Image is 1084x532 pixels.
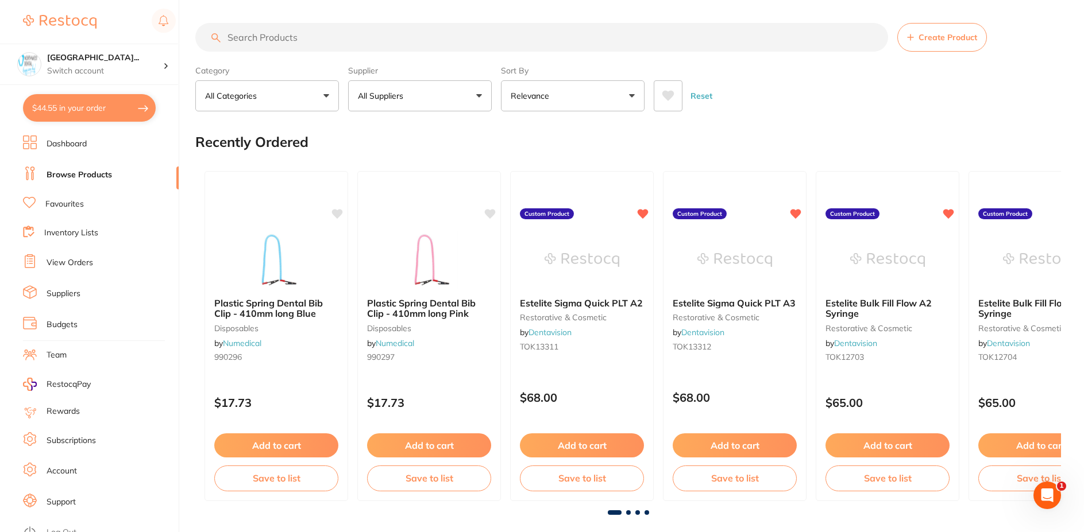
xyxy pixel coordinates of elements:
[348,80,492,111] button: All Suppliers
[47,496,76,508] a: Support
[825,338,877,348] span: by
[367,324,491,333] small: disposables
[23,94,156,122] button: $44.55 in your order
[501,80,645,111] button: Relevance
[673,313,797,322] small: restorative & cosmetic
[47,138,87,150] a: Dashboard
[673,208,727,220] label: Custom Product
[367,465,491,491] button: Save to list
[520,391,644,404] p: $68.00
[520,313,644,322] small: restorative & cosmetic
[681,327,724,337] a: Dentavision
[214,396,338,409] p: $17.73
[23,15,97,29] img: Restocq Logo
[23,9,97,35] a: Restocq Logo
[520,342,644,351] small: TOK13311
[214,352,338,362] small: 990296
[47,65,163,77] p: Switch account
[214,298,338,319] b: Plastic Spring Dental Bib Clip - 410mm long Blue
[358,90,408,102] p: All Suppliers
[697,231,772,289] img: Estelite Sigma Quick PLT A3
[47,52,163,64] h4: North West Dental Wynyard
[195,65,339,76] label: Category
[673,327,724,337] span: by
[367,298,491,319] b: Plastic Spring Dental Bib Clip - 410mm long Pink
[511,90,554,102] p: Relevance
[376,338,414,348] a: Numedical
[520,327,572,337] span: by
[825,465,950,491] button: Save to list
[825,352,950,362] small: TOK12703
[47,288,80,300] a: Suppliers
[367,433,491,457] button: Add to cart
[1057,481,1066,491] span: 1
[919,33,977,42] span: Create Product
[825,324,950,333] small: restorative & cosmetic
[195,134,308,150] h2: Recently Ordered
[47,435,96,446] a: Subscriptions
[47,406,80,417] a: Rewards
[348,65,492,76] label: Supplier
[195,23,888,52] input: Search Products
[47,257,93,269] a: View Orders
[673,465,797,491] button: Save to list
[673,391,797,404] p: $68.00
[44,227,98,239] a: Inventory Lists
[825,208,879,220] label: Custom Product
[214,433,338,457] button: Add to cart
[520,208,574,220] label: Custom Product
[239,231,314,289] img: Plastic Spring Dental Bib Clip - 410mm long Blue
[223,338,261,348] a: Numedical
[214,465,338,491] button: Save to list
[205,90,261,102] p: All Categories
[897,23,987,52] button: Create Product
[214,324,338,333] small: disposables
[825,298,950,319] b: Estelite Bulk Fill Flow A2 Syringe
[47,319,78,331] a: Budgets
[367,396,491,409] p: $17.73
[545,231,619,289] img: Estelite Sigma Quick PLT A2
[978,208,1032,220] label: Custom Product
[1033,481,1061,509] iframe: Intercom live chat
[834,338,877,348] a: Dentavision
[195,80,339,111] button: All Categories
[45,199,84,210] a: Favourites
[1003,231,1078,289] img: Estelite Bulk Fill Flow A3 Syringe
[825,396,950,409] p: $65.00
[367,352,491,362] small: 990297
[673,342,797,351] small: TOK13312
[392,231,466,289] img: Plastic Spring Dental Bib Clip - 410mm long Pink
[23,378,91,391] a: RestocqPay
[367,338,414,348] span: by
[23,378,37,391] img: RestocqPay
[520,465,644,491] button: Save to list
[687,80,716,111] button: Reset
[18,53,41,76] img: North West Dental Wynyard
[47,379,91,390] span: RestocqPay
[825,433,950,457] button: Add to cart
[529,327,572,337] a: Dentavision
[673,298,797,308] b: Estelite Sigma Quick PLT A3
[850,231,925,289] img: Estelite Bulk Fill Flow A2 Syringe
[520,433,644,457] button: Add to cart
[673,433,797,457] button: Add to cart
[978,338,1030,348] span: by
[214,338,261,348] span: by
[47,350,67,361] a: Team
[47,169,112,181] a: Browse Products
[501,65,645,76] label: Sort By
[47,465,77,477] a: Account
[520,298,644,308] b: Estelite Sigma Quick PLT A2
[987,338,1030,348] a: Dentavision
